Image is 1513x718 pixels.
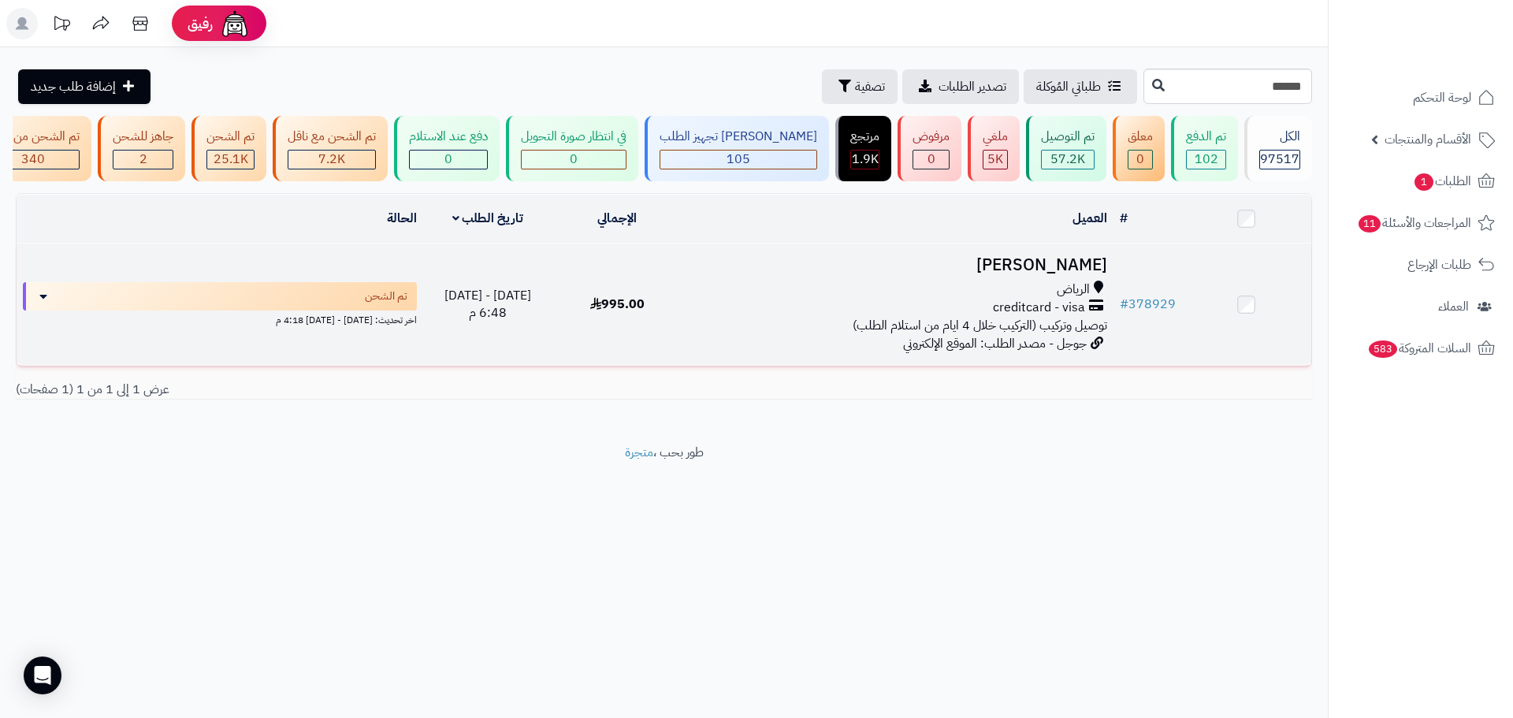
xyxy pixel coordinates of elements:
[987,150,1003,169] span: 5K
[965,116,1023,181] a: ملغي 5K
[993,299,1085,317] span: creditcard - visa
[1438,296,1469,318] span: العملاء
[1036,77,1101,96] span: طلباتي المُوكلة
[1050,150,1085,169] span: 57.2K
[444,286,531,323] span: [DATE] - [DATE] 6:48 م
[42,8,81,43] a: تحديثات المنصة
[855,77,885,96] span: تصفية
[444,150,452,169] span: 0
[1413,170,1471,192] span: الطلبات
[139,150,147,169] span: 2
[894,116,965,181] a: مرفوض 0
[113,151,173,169] div: 2
[1241,116,1315,181] a: الكل97517
[1128,128,1153,146] div: معلق
[1186,128,1226,146] div: تم الدفع
[928,150,935,169] span: 0
[1042,151,1094,169] div: 57221
[1024,69,1137,104] a: طلباتي المُوكلة
[1338,79,1504,117] a: لوحة التحكم
[1260,150,1299,169] span: 97517
[1338,204,1504,242] a: المراجعات والأسئلة11
[590,295,645,314] span: 995.00
[31,77,116,96] span: إضافة طلب جديد
[1128,151,1152,169] div: 0
[23,311,417,327] div: اخر تحديث: [DATE] - [DATE] 4:18 م
[939,77,1006,96] span: تصدير الطلبات
[1057,281,1090,299] span: الرياض
[597,209,637,228] a: الإجمالي
[1338,288,1504,326] a: العملاء
[1072,209,1107,228] a: العميل
[521,128,626,146] div: في انتظار صورة التحويل
[1369,340,1397,358] span: 583
[1357,212,1471,234] span: المراجعات والأسئلة
[689,256,1107,274] h3: [PERSON_NAME]
[641,116,832,181] a: [PERSON_NAME] تجهيز الطلب 105
[365,288,407,304] span: تم الشحن
[24,657,61,694] div: Open Intercom Messenger
[391,116,503,181] a: دفع عند الاستلام 0
[660,151,816,169] div: 105
[188,116,270,181] a: تم الشحن 25.1K
[214,150,248,169] span: 25.1K
[1187,151,1225,169] div: 102
[1338,329,1504,367] a: السلات المتروكة583
[21,150,45,169] span: 340
[1407,254,1471,276] span: طلبات الإرجاع
[852,150,879,169] span: 1.9K
[288,151,375,169] div: 7222
[113,128,173,146] div: جاهز للشحن
[660,128,817,146] div: [PERSON_NAME] تجهيز الطلب
[503,116,641,181] a: في انتظار صورة التحويل 0
[1338,162,1504,200] a: الطلبات1
[832,116,894,181] a: مرتجع 1.9K
[1120,295,1176,314] a: #378929
[851,151,879,169] div: 1856
[452,209,524,228] a: تاريخ الطلب
[18,69,151,104] a: إضافة طلب جديد
[1110,116,1168,181] a: معلق 0
[95,116,188,181] a: جاهز للشحن 2
[853,316,1107,335] span: توصيل وتركيب (التركيب خلال 4 ايام من استلام الطلب)
[318,150,345,169] span: 7.2K
[288,128,376,146] div: تم الشحن مع ناقل
[387,209,417,228] a: الحالة
[983,128,1008,146] div: ملغي
[522,151,626,169] div: 0
[913,151,949,169] div: 0
[1367,337,1471,359] span: السلات المتروكة
[1413,87,1471,109] span: لوحة التحكم
[409,128,488,146] div: دفع عند الاستلام
[903,334,1087,353] span: جوجل - مصدر الطلب: الموقع الإلكتروني
[570,150,578,169] span: 0
[1338,246,1504,284] a: طلبات الإرجاع
[1195,150,1218,169] span: 102
[1168,116,1241,181] a: تم الدفع 102
[1120,295,1128,314] span: #
[1041,128,1095,146] div: تم التوصيل
[1385,128,1471,151] span: الأقسام والمنتجات
[1136,150,1144,169] span: 0
[902,69,1019,104] a: تصدير الطلبات
[913,128,950,146] div: مرفوض
[1406,44,1498,77] img: logo-2.png
[206,128,255,146] div: تم الشحن
[625,443,653,462] a: متجرة
[1120,209,1128,228] a: #
[207,151,254,169] div: 25115
[410,151,487,169] div: 0
[1259,128,1300,146] div: الكل
[983,151,1007,169] div: 5011
[850,128,879,146] div: مرتجع
[822,69,898,104] button: تصفية
[1023,116,1110,181] a: تم التوصيل 57.2K
[4,381,664,399] div: عرض 1 إلى 1 من 1 (1 صفحات)
[270,116,391,181] a: تم الشحن مع ناقل 7.2K
[219,8,251,39] img: ai-face.png
[1359,215,1381,233] span: 11
[188,14,213,33] span: رفيق
[1414,173,1433,191] span: 1
[727,150,750,169] span: 105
